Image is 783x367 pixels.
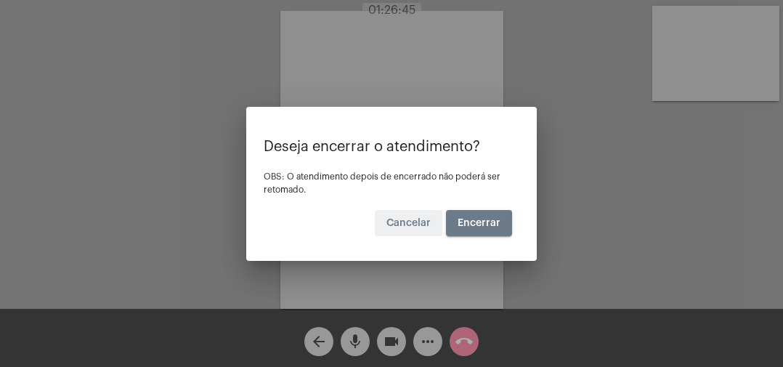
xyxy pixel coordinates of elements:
[386,218,431,228] span: Cancelar
[446,210,512,236] button: Encerrar
[264,172,500,194] span: OBS: O atendimento depois de encerrado não poderá ser retomado.
[264,139,519,155] p: Deseja encerrar o atendimento?
[458,218,500,228] span: Encerrar
[375,210,442,236] button: Cancelar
